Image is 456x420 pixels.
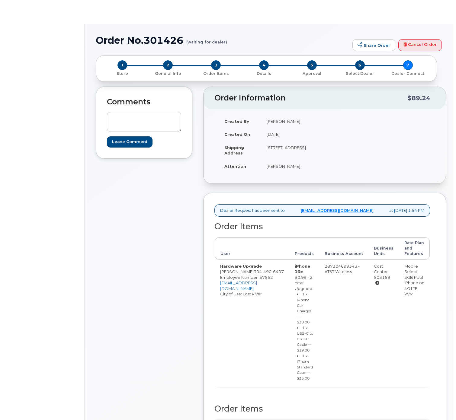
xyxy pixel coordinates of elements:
strong: iPhone 16e [295,264,310,274]
a: [EMAIL_ADDRESS][DOMAIN_NAME] [220,280,257,291]
span: 6 [355,60,365,70]
td: [DATE] [261,128,320,141]
span: 4 [259,60,269,70]
h2: Comments [107,98,181,106]
small: 1 x USB-C to USB-C Cable — $19.00 [297,326,313,352]
p: Store [103,71,142,76]
span: Employee Number: 57552 [220,275,273,280]
span: 304 [254,269,284,274]
div: Cost Center: 503159 [374,263,393,286]
p: Details [242,71,286,76]
p: Select Dealer [338,71,381,76]
td: [PERSON_NAME] City of Use: Lost River [215,259,289,387]
td: [STREET_ADDRESS] [261,141,320,160]
th: Business Account [319,237,368,259]
h2: Order Items [214,222,430,231]
small: 1 x iPhone Standard Case — $35.00 [297,354,313,380]
h2: Order Information [214,94,408,102]
td: $0.99 - 2 Year Upgrade [289,259,319,387]
p: General Info [146,71,190,76]
small: (waiting for dealer) [186,35,227,44]
a: Share Order [352,39,395,51]
strong: Created On [224,132,250,137]
a: [EMAIL_ADDRESS][DOMAIN_NAME] [301,208,374,213]
small: 1 x iPhone Car Charger — $30.00 [297,292,311,324]
th: User [215,237,289,259]
th: Business Units [368,237,399,259]
span: 1 [117,60,127,70]
span: 2 [163,60,173,70]
th: Products [289,237,319,259]
a: 6 Select Dealer [336,70,384,76]
td: Mobile Select 3GB Pool iPhone on 4G LTE VVM [399,259,430,387]
div: Dealer Request has been sent to at [DATE] 1:54 PM [214,204,430,217]
p: Order Items [194,71,238,76]
span: 5 [307,60,317,70]
strong: Hardware Upgrade [220,264,262,269]
h1: Order No.301426 [96,35,349,46]
a: 1 Store [101,70,144,76]
p: Approval [290,71,333,76]
strong: Created By [224,119,249,124]
input: Leave Comment [107,136,153,148]
div: $89.24 [408,92,430,104]
span: 6407 [271,269,284,274]
strong: Shipping Address [224,145,244,156]
span: 490 [262,269,271,274]
td: 287304699343 - AT&T Wireless [319,259,368,387]
a: Cancel Order [398,39,442,51]
th: Rate Plan and Features [399,237,430,259]
a: 4 Details [240,70,288,76]
span: 3 [211,60,221,70]
td: [PERSON_NAME] [261,160,320,173]
td: [PERSON_NAME] [261,115,320,128]
h2: Order Items [214,404,430,413]
strong: Attention [224,164,246,169]
a: 2 General Info [144,70,192,76]
a: 3 Order Items [192,70,240,76]
a: 5 Approval [288,70,336,76]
